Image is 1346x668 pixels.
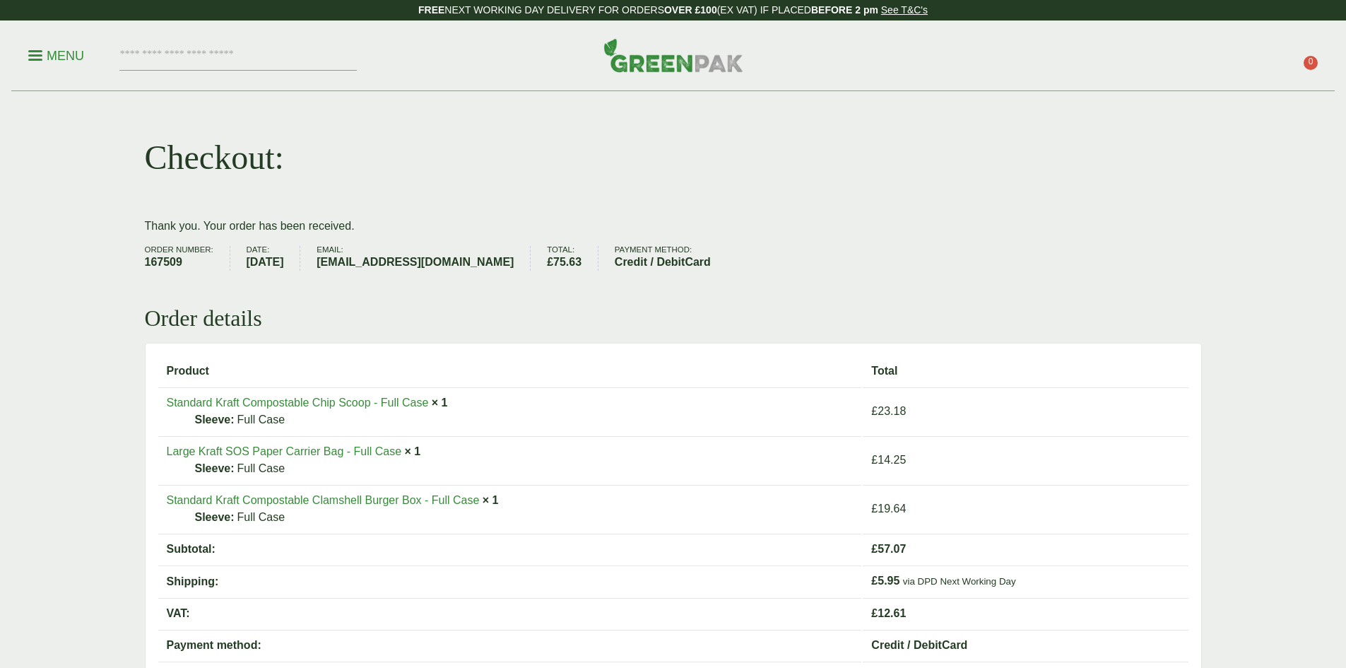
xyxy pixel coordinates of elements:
small: via DPD Next Working Day [903,576,1016,587]
bdi: 75.63 [547,256,582,268]
p: Menu [28,47,84,64]
strong: 167509 [145,254,213,271]
h2: Order details [145,305,1202,332]
bdi: 14.25 [871,454,906,466]
span: £ [871,503,878,515]
a: Standard Kraft Compostable Clamshell Burger Box - Full Case [167,494,480,506]
img: GreenPak Supplies [603,38,743,72]
li: Date: [246,246,300,271]
bdi: 23.18 [871,405,906,417]
td: Credit / DebitCard [863,630,1188,660]
strong: OVER £100 [664,4,717,16]
a: Menu [28,47,84,61]
strong: Sleeve: [195,460,235,477]
bdi: 19.64 [871,503,906,515]
span: 5.95 [871,575,899,587]
th: Shipping: [158,566,862,597]
strong: Credit / DebitCard [615,254,711,271]
th: Subtotal: [158,534,862,564]
span: £ [871,607,878,619]
span: £ [547,256,553,268]
a: Standard Kraft Compostable Chip Scoop - Full Case [167,397,429,409]
strong: [DATE] [246,254,283,271]
h1: Checkout: [145,137,284,178]
span: 12.61 [871,607,906,619]
span: £ [871,543,878,555]
span: 0 [1304,56,1318,70]
p: Full Case [195,411,854,428]
th: Product [158,356,862,386]
strong: Sleeve: [195,411,235,428]
strong: FREE [418,4,444,16]
th: Payment method: [158,630,862,660]
span: £ [871,405,878,417]
span: £ [871,575,878,587]
span: £ [871,454,878,466]
a: Large Kraft SOS Paper Carrier Bag - Full Case [167,445,402,457]
span: 57.07 [871,543,906,555]
th: Total [863,356,1188,386]
strong: × 1 [483,494,499,506]
strong: × 1 [405,445,421,457]
a: See T&C's [881,4,928,16]
strong: Sleeve: [195,509,235,526]
strong: × 1 [432,397,448,409]
strong: BEFORE 2 pm [811,4,878,16]
p: Thank you. Your order has been received. [145,218,1202,235]
p: Full Case [195,509,854,526]
li: Email: [317,246,531,271]
li: Order number: [145,246,230,271]
li: Payment method: [615,246,727,271]
strong: [EMAIL_ADDRESS][DOMAIN_NAME] [317,254,514,271]
th: VAT: [158,598,862,628]
li: Total: [547,246,598,271]
p: Full Case [195,460,854,477]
